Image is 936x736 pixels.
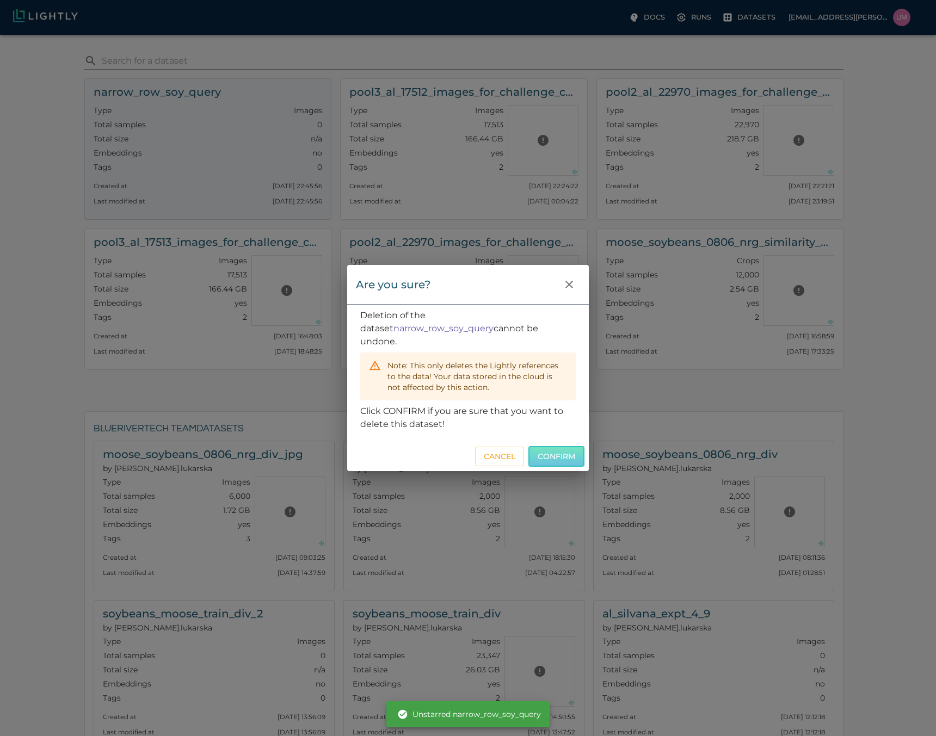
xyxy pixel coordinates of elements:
[558,274,580,295] button: close
[528,446,584,467] button: Confirm
[356,276,430,293] div: Are you sure?
[393,323,494,333] span: narrow_row_soy_query
[475,447,524,467] button: Cancel
[397,704,541,724] div: Unstarred narrow_row_soy_query
[387,361,558,392] span: Note: This only deletes the Lightly references to the data! Your data stored in the cloud is not ...
[393,323,494,333] a: id: 68df6314b163df3fccc032ac
[360,310,576,429] span: Deletion of the dataset cannot be undone. Click CONFIRM if you are sure that you want to delete t...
